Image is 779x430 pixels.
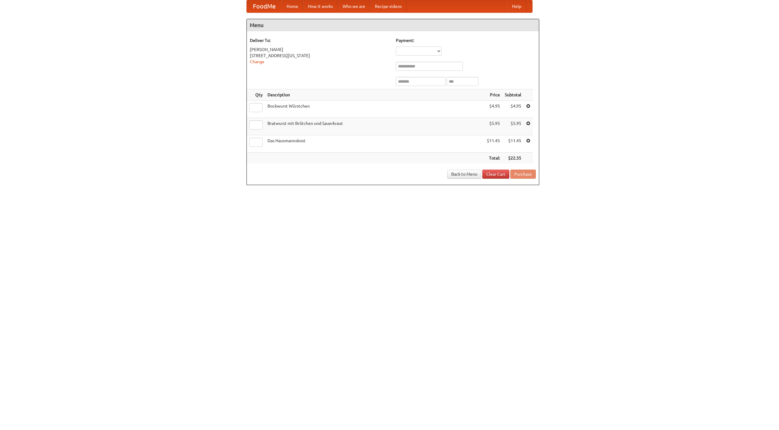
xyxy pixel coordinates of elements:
[507,0,526,12] a: Help
[250,53,390,59] div: [STREET_ADDRESS][US_STATE]
[265,118,484,135] td: Bratwurst mit Brötchen und Sauerkraut
[510,170,536,179] button: Purchase
[250,37,390,43] h5: Deliver To:
[265,135,484,153] td: Das Hausmannskost
[338,0,370,12] a: Who we are
[247,0,282,12] a: FoodMe
[502,153,524,164] th: $22.35
[502,89,524,101] th: Subtotal
[396,37,536,43] h5: Payment:
[484,118,502,135] td: $5.95
[265,101,484,118] td: Bockwurst Würstchen
[282,0,303,12] a: Home
[482,170,509,179] a: Clear Cart
[250,46,390,53] div: [PERSON_NAME]
[502,101,524,118] td: $4.95
[502,118,524,135] td: $5.95
[502,135,524,153] td: $11.45
[250,59,264,64] a: Change
[370,0,407,12] a: Recipe videos
[247,19,539,31] h4: Menu
[265,89,484,101] th: Description
[484,89,502,101] th: Price
[303,0,338,12] a: How it works
[484,153,502,164] th: Total:
[447,170,481,179] a: Back to Menu
[247,89,265,101] th: Qty
[484,101,502,118] td: $4.95
[484,135,502,153] td: $11.45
